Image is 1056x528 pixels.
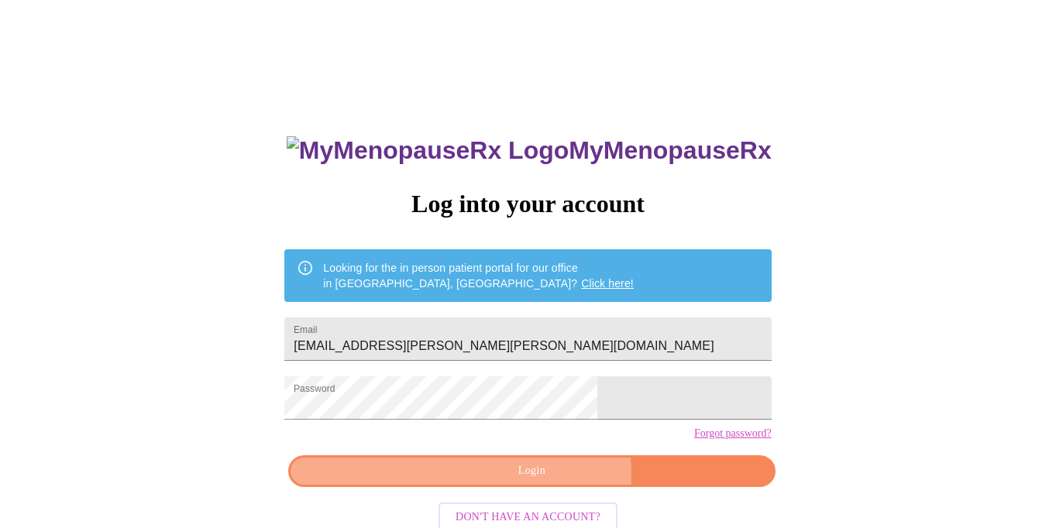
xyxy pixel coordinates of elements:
[694,427,772,440] a: Forgot password?
[581,277,634,290] a: Click here!
[306,461,757,481] span: Login
[323,254,634,297] div: Looking for the in person patient portal for our office in [GEOGRAPHIC_DATA], [GEOGRAPHIC_DATA]?
[435,509,621,523] a: Don't have an account?
[288,455,775,487] button: Login
[287,136,569,165] img: MyMenopauseRx Logo
[284,190,771,218] h3: Log into your account
[456,508,600,527] span: Don't have an account?
[287,136,772,165] h3: MyMenopauseRx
